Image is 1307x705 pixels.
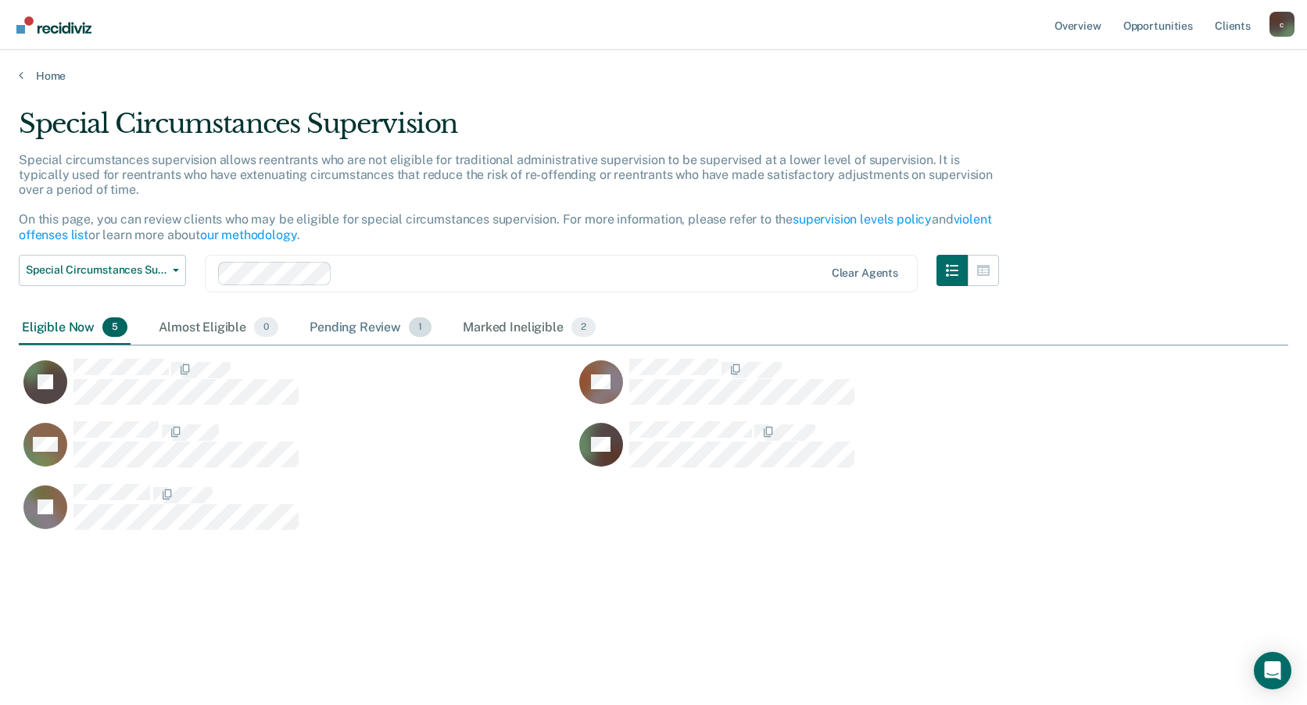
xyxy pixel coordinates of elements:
div: CaseloadOpportunityCell-245IK [575,420,1130,483]
a: Home [19,69,1288,83]
div: c [1269,12,1294,37]
div: Clear agents [832,267,898,280]
span: 0 [254,317,278,338]
a: violent offenses list [19,212,992,242]
button: Special Circumstances Supervision [19,255,186,286]
div: CaseloadOpportunityCell-771JL [19,420,575,483]
div: Eligible Now5 [19,311,131,345]
span: Special Circumstances Supervision [26,263,167,277]
div: Marked Ineligible2 [460,311,599,345]
div: CaseloadOpportunityCell-724IE [19,358,575,420]
div: CaseloadOpportunityCell-370IZ [19,483,575,546]
span: 1 [409,317,431,338]
div: Almost Eligible0 [156,311,281,345]
div: Special Circumstances Supervision [19,108,999,152]
img: Recidiviz [16,16,91,34]
p: Special circumstances supervision allows reentrants who are not eligible for traditional administ... [19,152,993,242]
span: 2 [571,317,596,338]
div: CaseloadOpportunityCell-982IV [575,358,1130,420]
a: our methodology [200,227,297,242]
a: supervision levels policy [793,212,932,227]
div: Pending Review1 [306,311,435,345]
button: Profile dropdown button [1269,12,1294,37]
span: 5 [102,317,127,338]
div: Open Intercom Messenger [1254,652,1291,689]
